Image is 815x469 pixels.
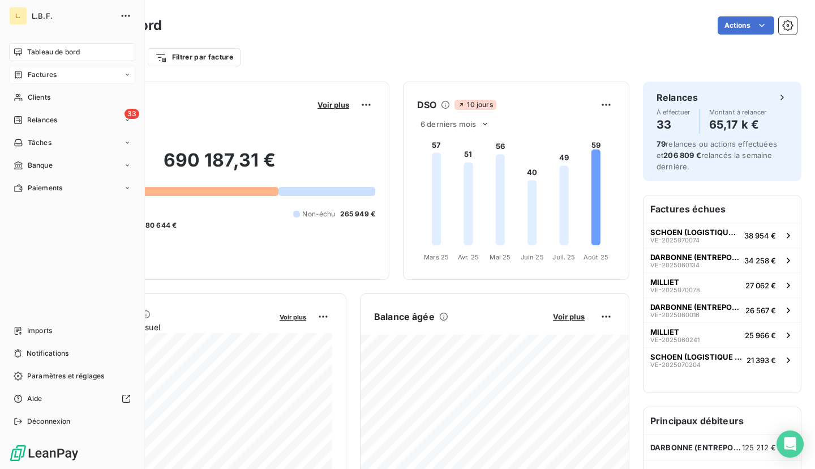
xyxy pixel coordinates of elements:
h4: 65,17 k € [709,116,767,134]
span: DARBONNE (ENTREPOTS DARBONNE) [650,302,741,312]
button: Voir plus [550,312,588,322]
span: VE-2025070078 [650,287,700,293]
span: Voir plus [553,312,585,321]
div: L. [9,7,27,25]
button: Filtrer par facture [148,48,241,66]
span: 21 393 € [747,356,776,365]
button: Voir plus [276,312,310,322]
tspan: Juil. 25 [552,253,575,261]
span: Notifications [27,348,68,359]
tspan: Juin 25 [521,253,544,261]
span: Clients [28,92,50,103]
h6: Balance âgée [374,310,435,323]
button: Voir plus [314,100,353,110]
img: Logo LeanPay [9,444,79,462]
a: Clients [9,88,135,106]
span: VE-2025060016 [650,312,700,318]
span: VE-2025070204 [650,361,701,368]
a: Aide [9,390,135,408]
span: 33 [125,109,139,119]
span: MILLIET [650,327,679,336]
h2: 690 187,31 € [64,149,375,183]
tspan: Août 25 [584,253,608,261]
button: MILLIETVE-202506024125 966 € [644,322,801,347]
h4: 33 [657,116,690,134]
button: MILLIETVE-202507007827 062 € [644,272,801,297]
span: Voir plus [318,100,349,109]
button: DARBONNE (ENTREPOTS DARBONNE)VE-202506013434 258 € [644,248,801,272]
a: Factures [9,66,135,84]
span: 125 212 € [742,443,776,452]
tspan: Avr. 25 [458,253,479,261]
button: DARBONNE (ENTREPOTS DARBONNE)VE-202506001626 567 € [644,297,801,322]
span: relances ou actions effectuées et relancés la semaine dernière. [657,139,777,171]
a: Paramètres et réglages [9,367,135,385]
span: Déconnexion [27,416,71,427]
button: SCHOEN (LOGISTIQUE GESTION SERVICE)VE-202507020421 393 € [644,347,801,372]
span: VE-2025060241 [650,336,700,343]
span: 38 954 € [744,231,776,240]
a: Tableau de bord [9,43,135,61]
span: Factures [28,70,57,80]
span: SCHOEN (LOGISTIQUE GESTION SERVICE) [650,228,740,237]
span: VE-2025060134 [650,262,700,268]
a: Tâches [9,134,135,152]
span: Relances [27,115,57,125]
span: L.B.F. [32,11,113,20]
span: 27 062 € [745,281,776,290]
span: SCHOEN (LOGISTIQUE GESTION SERVICE) [650,352,742,361]
span: Paiements [28,183,62,193]
h6: DSO [417,98,436,112]
a: Imports [9,322,135,340]
span: Non-échu [302,209,335,219]
span: À effectuer [657,109,690,116]
h6: Factures échues [644,195,801,223]
a: Paiements [9,179,135,197]
span: 6 derniers mois [421,120,476,129]
span: 25 966 € [745,331,776,340]
span: 79 [657,139,666,148]
span: Aide [27,394,42,404]
span: DARBONNE (ENTREPOTS DARBONNE) [650,443,742,452]
span: Imports [27,326,52,336]
a: 33Relances [9,111,135,129]
span: 10 jours [454,100,496,110]
span: Banque [28,160,53,170]
span: MILLIET [650,278,679,287]
span: Montant à relancer [709,109,767,116]
button: Actions [718,16,774,35]
tspan: Mars 25 [424,253,449,261]
span: VE-2025070074 [650,237,700,244]
span: Chiffre d'affaires mensuel [64,321,272,333]
span: Voir plus [280,313,306,321]
span: Tableau de bord [27,47,80,57]
span: 265 949 € [340,209,375,219]
tspan: Mai 25 [490,253,511,261]
div: Open Intercom Messenger [777,430,804,458]
span: Paramètres et réglages [27,371,104,381]
span: -80 644 € [142,220,177,231]
h6: Principaux débiteurs [644,407,801,434]
span: 206 809 € [663,151,701,160]
span: 26 567 € [745,306,776,315]
a: Banque [9,156,135,174]
h6: Relances [657,91,698,104]
span: Tâches [28,138,52,148]
button: SCHOEN (LOGISTIQUE GESTION SERVICE)VE-202507007438 954 € [644,223,801,248]
span: DARBONNE (ENTREPOTS DARBONNE) [650,253,740,262]
span: 34 258 € [744,256,776,265]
